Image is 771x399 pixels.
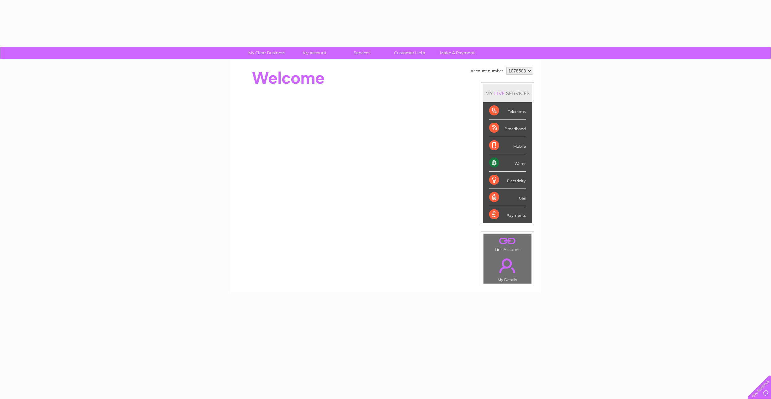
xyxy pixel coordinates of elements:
div: Water [489,154,526,172]
a: . [485,255,530,277]
td: Account number [469,66,505,76]
div: LIVE [493,90,506,96]
a: . [485,236,530,247]
div: Broadband [489,120,526,137]
a: My Clear Business [241,47,293,59]
div: MY SERVICES [483,84,532,102]
div: Gas [489,189,526,206]
a: My Account [288,47,340,59]
a: Services [336,47,388,59]
a: Customer Help [384,47,436,59]
td: Link Account [483,234,532,253]
td: My Details [483,253,532,284]
div: Payments [489,206,526,223]
div: Telecoms [489,102,526,120]
a: Make A Payment [431,47,483,59]
div: Electricity [489,172,526,189]
div: Mobile [489,137,526,154]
